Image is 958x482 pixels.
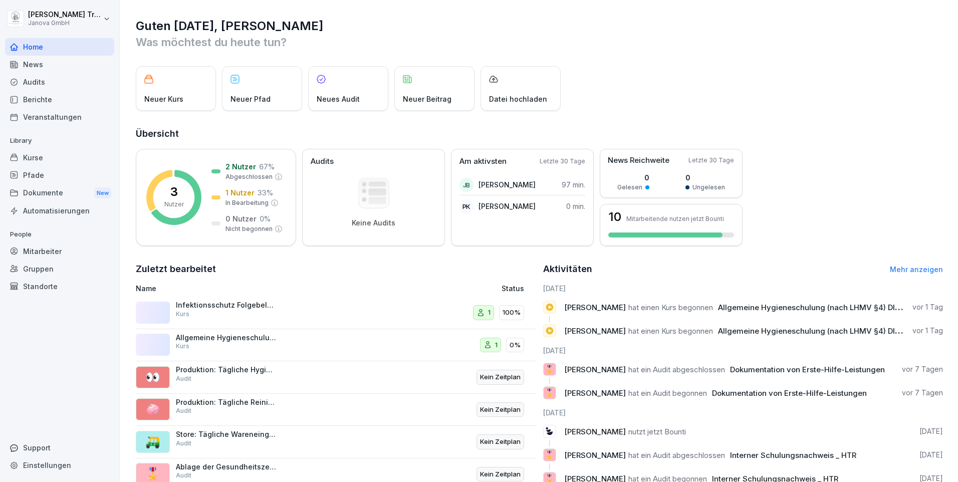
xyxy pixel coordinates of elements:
[136,297,536,329] a: Infektionsschutz Folgebelehrung (nach §43 IfSG)Kurs1100%
[5,166,114,184] div: Pfade
[176,471,191,480] p: Audit
[480,437,521,447] p: Kein Zeitplan
[176,406,191,415] p: Audit
[478,179,536,190] p: [PERSON_NAME]
[317,94,360,104] p: Neues Audit
[5,456,114,474] a: Einstellungen
[259,161,275,172] p: 67 %
[5,184,114,202] div: Dokumente
[564,388,626,398] span: [PERSON_NAME]
[145,368,160,386] p: 👀
[5,439,114,456] div: Support
[503,308,521,318] p: 100%
[176,333,276,342] p: Allgemeine Hygieneschulung (nach LHMV §4) DIN10514
[136,329,536,362] a: Allgemeine Hygieneschulung (nach LHMV §4) DIN10514Kurs10%
[258,187,273,198] p: 33 %
[628,427,686,436] span: nutzt jetzt Bounti
[562,179,585,190] p: 97 min.
[545,386,554,400] p: 🎖️
[628,365,725,374] span: hat ein Audit abgeschlossen
[919,426,943,436] p: [DATE]
[495,340,498,350] p: 1
[136,34,943,50] p: Was möchtest du heute tun?
[902,364,943,374] p: vor 7 Tagen
[176,365,276,374] p: Produktion: Tägliche Hygiene und Temperaturkontrolle bis 12.00 Mittag
[730,365,885,374] span: Dokumentation von Erste-Hilfe-Leistungen
[912,326,943,336] p: vor 1 Tag
[225,172,273,181] p: Abgeschlossen
[478,201,536,211] p: [PERSON_NAME]
[564,427,626,436] span: [PERSON_NAME]
[5,133,114,149] p: Library
[5,243,114,260] a: Mitarbeiter
[225,198,269,207] p: In Bearbeitung
[225,161,256,172] p: 2 Nutzer
[136,283,386,294] p: Name
[628,388,707,398] span: hat ein Audit begonnen
[136,262,536,276] h2: Zuletzt bearbeitet
[912,302,943,312] p: vor 1 Tag
[176,374,191,383] p: Audit
[459,156,507,167] p: Am aktivsten
[545,362,554,376] p: 🎖️
[5,278,114,295] a: Standorte
[608,155,669,166] p: News Reichweite
[170,186,178,198] p: 3
[136,18,943,34] h1: Guten [DATE], [PERSON_NAME]
[626,215,724,222] p: Mitarbeitende nutzen jetzt Bounti
[628,450,725,460] span: hat ein Audit abgeschlossen
[145,433,160,451] p: 🛺
[543,262,592,276] h2: Aktivitäten
[136,361,536,394] a: 👀Produktion: Tägliche Hygiene und Temperaturkontrolle bis 12.00 MittagAuditKein Zeitplan
[902,388,943,398] p: vor 7 Tagen
[5,226,114,243] p: People
[136,127,943,141] h2: Übersicht
[176,342,189,351] p: Kurs
[564,326,626,336] span: [PERSON_NAME]
[480,405,521,415] p: Kein Zeitplan
[164,200,184,209] p: Nutzer
[136,394,536,426] a: 🧼Produktion: Tägliche Reinigung und Desinfektion der ProduktionAuditKein Zeitplan
[176,398,276,407] p: Produktion: Tägliche Reinigung und Desinfektion der Produktion
[136,426,536,458] a: 🛺Store: Tägliche WareneingangskontrolleAuditKein Zeitplan
[488,308,491,318] p: 1
[144,94,183,104] p: Neuer Kurs
[225,224,273,233] p: Nicht begonnen
[540,157,585,166] p: Letzte 30 Tage
[480,469,521,479] p: Kein Zeitplan
[617,183,642,192] p: Gelesen
[145,400,160,418] p: 🧼
[5,149,114,166] a: Kurse
[225,187,255,198] p: 1 Nutzer
[564,450,626,460] span: [PERSON_NAME]
[543,283,943,294] h6: [DATE]
[176,462,276,471] p: Ablage der Gesundheitszeugnisse der MA
[617,172,649,183] p: 0
[510,340,521,350] p: 0%
[176,439,191,448] p: Audit
[545,448,554,462] p: 🎖️
[5,91,114,108] div: Berichte
[564,303,626,312] span: [PERSON_NAME]
[260,213,271,224] p: 0 %
[685,172,725,183] p: 0
[628,326,713,336] span: hat einen Kurs begonnen
[94,187,111,199] div: New
[5,260,114,278] a: Gruppen
[5,108,114,126] a: Veranstaltungen
[5,38,114,56] a: Home
[176,430,276,439] p: Store: Tägliche Wareneingangskontrolle
[489,94,547,104] p: Datei hochladen
[28,20,101,27] p: Janova GmbH
[718,303,921,312] span: Allgemeine Hygieneschulung (nach LHMV §4) DIN10514
[459,199,473,213] div: PK
[543,345,943,356] h6: [DATE]
[919,450,943,460] p: [DATE]
[5,184,114,202] a: DokumenteNew
[5,73,114,91] div: Audits
[688,156,734,165] p: Letzte 30 Tage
